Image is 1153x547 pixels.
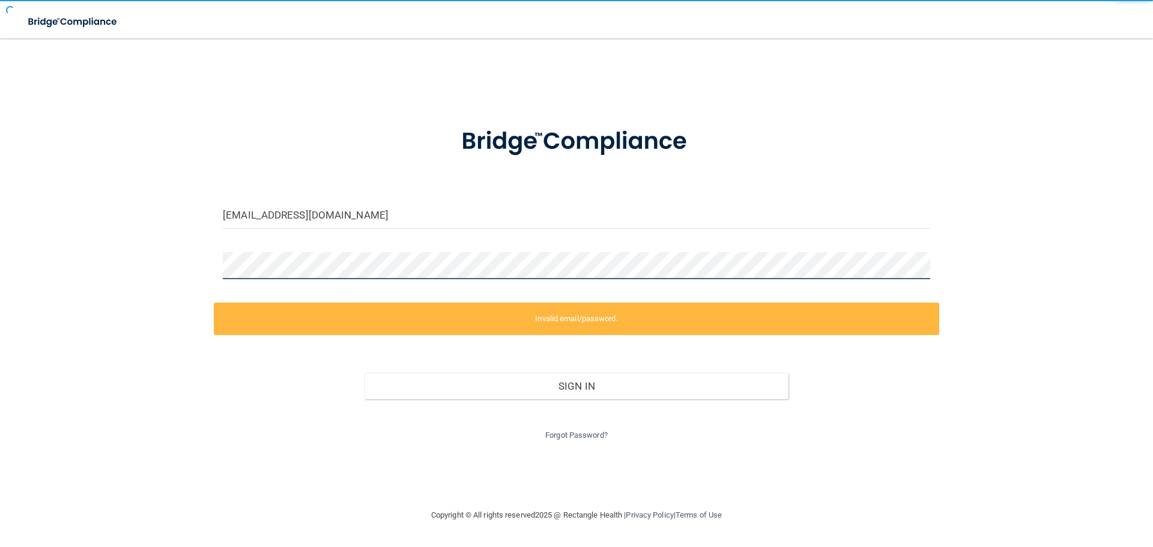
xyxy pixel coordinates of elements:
a: Terms of Use [676,510,722,519]
input: Email [223,202,930,229]
button: Sign In [365,373,789,399]
label: Invalid email/password. [214,303,939,335]
a: Forgot Password? [545,431,608,440]
img: bridge_compliance_login_screen.278c3ca4.svg [437,110,716,173]
iframe: Drift Widget Chat Controller [945,462,1139,510]
img: bridge_compliance_login_screen.278c3ca4.svg [18,10,129,34]
div: Copyright © All rights reserved 2025 @ Rectangle Health | | [357,496,796,534]
a: Privacy Policy [626,510,673,519]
